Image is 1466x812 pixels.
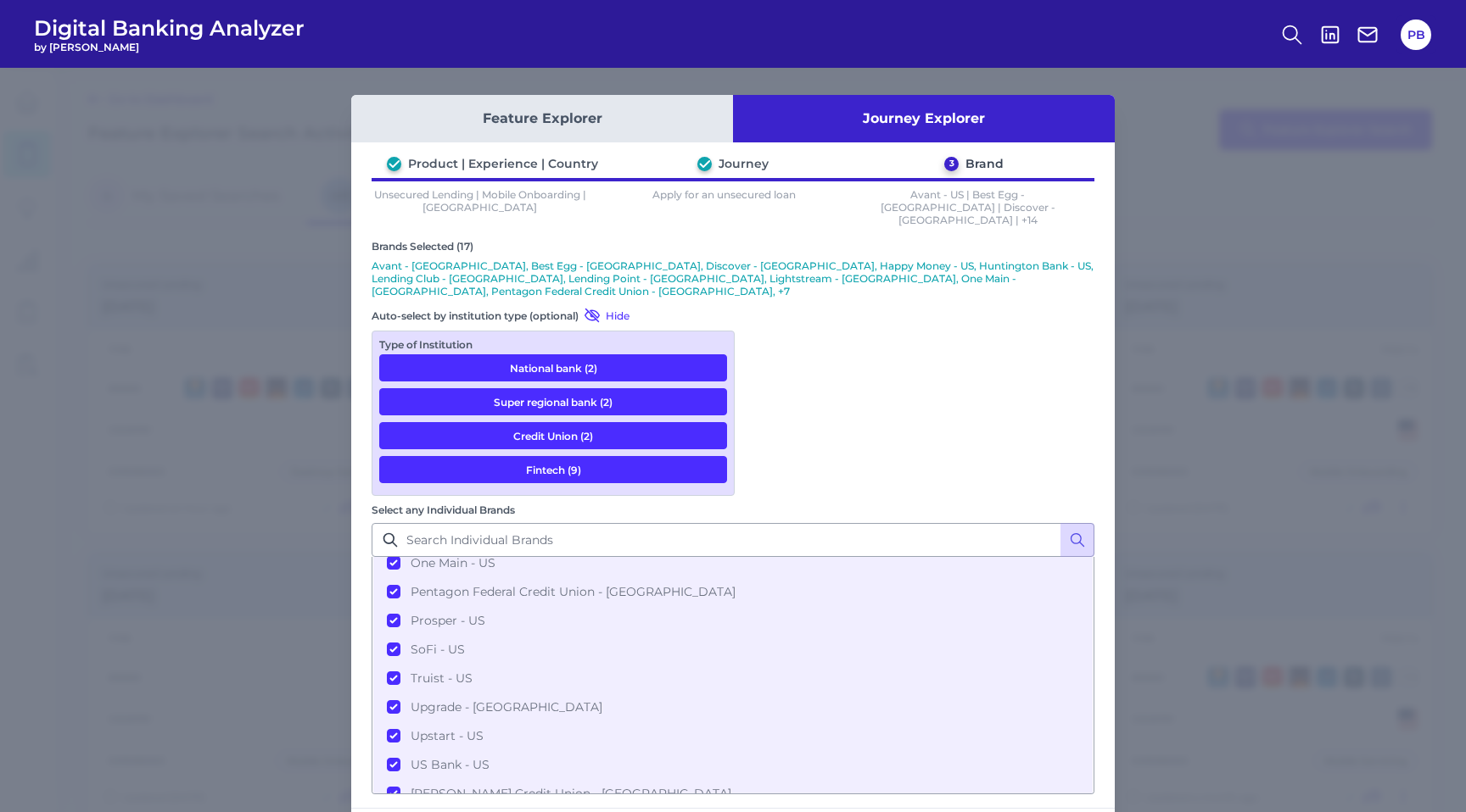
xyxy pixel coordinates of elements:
button: Journey Explorer [733,95,1115,142]
button: [PERSON_NAME] Credit Union - [GEOGRAPHIC_DATA] [373,779,1093,808]
span: [PERSON_NAME] Credit Union - [GEOGRAPHIC_DATA] [411,786,731,801]
span: Truist - US [411,670,473,686]
button: Prosper - US [373,606,1093,635]
p: Apply for an unsecured loan [616,188,833,226]
p: Avant - [GEOGRAPHIC_DATA], Best Egg - [GEOGRAPHIC_DATA], Discover - [GEOGRAPHIC_DATA], Happy Mone... [372,259,1094,298]
p: Unsecured Lending | Mobile Onboarding | [GEOGRAPHIC_DATA] [372,188,589,226]
div: Journey [719,156,769,171]
span: Digital Banking Analyzer [34,15,305,41]
span: One Main - US [411,555,495,570]
button: Hide [579,307,629,324]
button: Fintech (9) [379,456,727,483]
label: Select any Individual Brands [372,503,515,516]
div: 3 [944,157,959,171]
button: PB [1401,19,1431,50]
span: SoFi - US [411,642,465,657]
button: US Bank - US [373,750,1093,779]
span: Prosper - US [411,613,485,628]
button: Upstart - US [373,721,1093,750]
span: Upstart - US [411,728,484,743]
button: National bank (2) [379,354,727,381]
span: US Bank - US [411,757,490,772]
button: One Main - US [373,548,1093,577]
div: Brands Selected (17) [372,240,1094,253]
div: Type of Institution [379,338,727,351]
span: Upgrade - [GEOGRAPHIC_DATA] [411,699,602,715]
div: Brand [965,156,1004,171]
span: Pentagon Federal Credit Union - [GEOGRAPHIC_DATA] [411,584,736,599]
button: Credit Union (2) [379,422,727,449]
button: Super regional bank (2) [379,388,727,415]
button: Truist - US [373,664,1093,692]
button: Upgrade - [GEOGRAPHIC_DATA] [373,692,1093,721]
button: Feature Explorer [351,95,733,142]
p: Avant - US | Best Egg - [GEOGRAPHIC_DATA] | Discover - [GEOGRAPHIC_DATA] | +14 [859,188,1077,226]
div: Auto-select by institution type (optional) [372,307,735,324]
button: SoFi - US [373,635,1093,664]
button: Pentagon Federal Credit Union - [GEOGRAPHIC_DATA] [373,577,1093,606]
span: by [PERSON_NAME] [34,41,305,53]
input: Search Individual Brands [372,523,1094,557]
div: Product | Experience | Country [408,156,598,171]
